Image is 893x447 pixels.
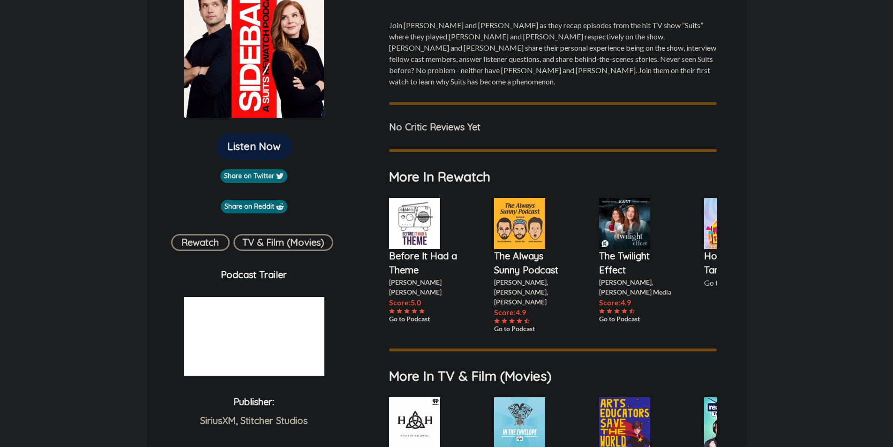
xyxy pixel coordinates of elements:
[233,230,333,251] a: TV & Film (Movies)
[154,268,354,282] p: Podcast Trailer
[704,277,779,288] p: Go to Podcast
[494,249,569,277] a: The Always Sunny Podcast
[599,297,674,308] p: Score: 4.9
[494,198,545,249] img: The Always Sunny Podcast
[221,200,287,213] a: Share on Reddit
[220,169,287,183] a: Share on Twitter
[389,314,464,324] a: Go to Podcast
[494,277,569,307] p: [PERSON_NAME], [PERSON_NAME], [PERSON_NAME]
[704,198,755,249] img: How Rude, Tanneritos!
[233,234,333,251] button: TV & Film (Movies)
[389,366,717,386] h1: More In TV & Film (Movies)
[216,133,292,160] button: Listen Now
[200,415,308,426] span: SiriusXM, Stitcher Studios
[704,249,779,277] a: How Rude, Tanneritos!
[389,167,717,187] h1: More In Rewatch
[389,198,440,249] img: Before It Had a Theme
[599,249,674,277] a: The Twilight Effect
[599,198,650,249] img: The Twilight Effect
[494,307,569,318] p: Score: 4.9
[389,16,717,87] p: Join [PERSON_NAME] and [PERSON_NAME] as they recap episodes from the hit TV show “Suits” where th...
[599,314,674,324] a: Go to Podcast
[171,234,230,251] button: Rewatch
[389,297,464,308] p: Score: 5.0
[389,277,464,297] p: [PERSON_NAME] [PERSON_NAME]
[389,249,464,277] a: Before It Had a Theme
[389,120,480,134] h1: No Critic Reviews Yet
[171,230,230,251] a: Rewatch
[599,277,674,297] p: [PERSON_NAME], [PERSON_NAME] Media
[494,324,569,333] a: Go to Podcast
